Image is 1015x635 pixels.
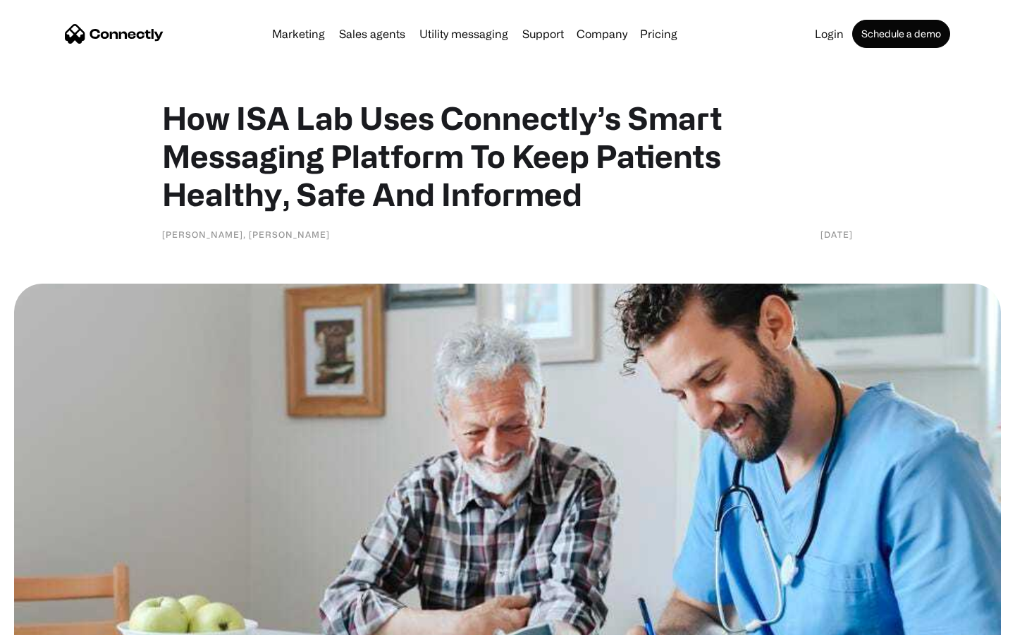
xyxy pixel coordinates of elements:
[809,28,849,40] a: Login
[266,28,331,40] a: Marketing
[517,28,570,40] a: Support
[162,227,330,241] div: [PERSON_NAME], [PERSON_NAME]
[577,24,627,44] div: Company
[852,20,950,48] a: Schedule a demo
[14,610,85,630] aside: Language selected: English
[333,28,411,40] a: Sales agents
[634,28,683,40] a: Pricing
[162,99,853,213] h1: How ISA Lab Uses Connectly’s Smart Messaging Platform To Keep Patients Healthy, Safe And Informed
[820,227,853,241] div: [DATE]
[414,28,514,40] a: Utility messaging
[28,610,85,630] ul: Language list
